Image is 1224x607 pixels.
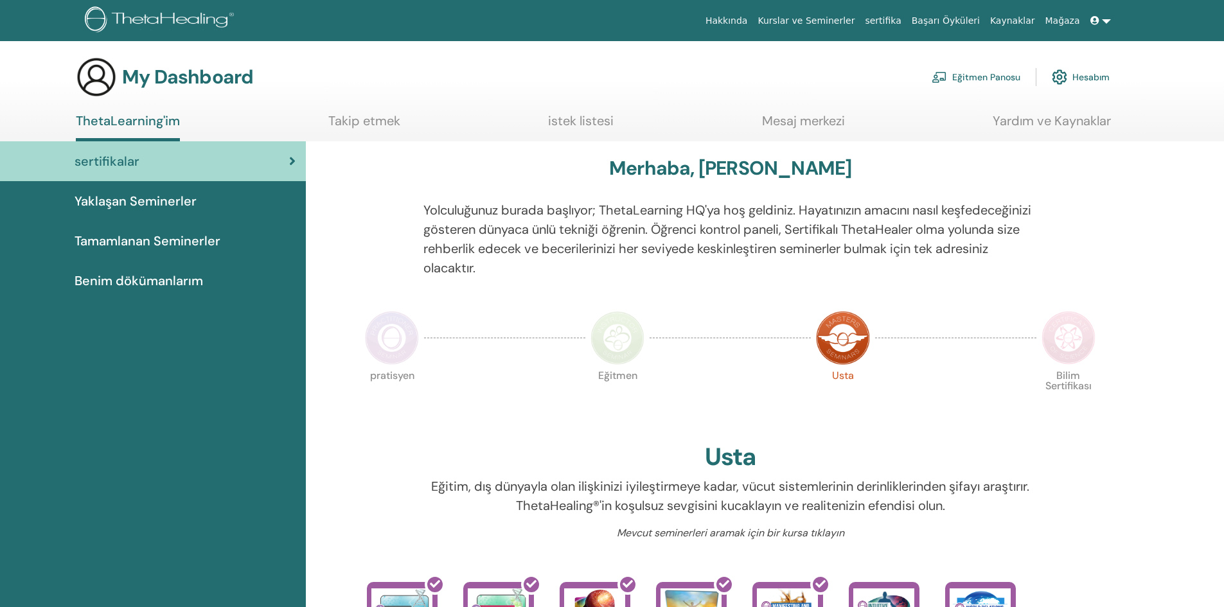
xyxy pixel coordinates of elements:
a: Kurslar ve Seminerler [752,9,860,33]
img: Master [816,311,870,365]
a: sertifika [860,9,906,33]
p: Usta [816,371,870,425]
img: chalkboard-teacher.svg [932,71,947,83]
a: Mesaj merkezi [762,113,845,138]
p: Eğitim, dış dünyayla olan ilişkinizi iyileştirmeye kadar, vücut sistemlerinin derinliklerinden şi... [423,477,1037,515]
img: Instructor [590,311,644,365]
h3: Merhaba, [PERSON_NAME] [609,157,851,180]
a: Başarı Öyküleri [907,9,985,33]
span: Yaklaşan Seminerler [75,191,197,211]
a: Hesabım [1052,63,1110,91]
span: sertifikalar [75,152,139,171]
h2: Usta [705,443,756,472]
img: generic-user-icon.jpg [76,57,117,98]
a: istek listesi [548,113,614,138]
span: Benim dökümanlarım [75,271,203,290]
img: cog.svg [1052,66,1067,88]
a: Eğitmen Panosu [932,63,1020,91]
a: Takip etmek [328,113,400,138]
img: logo.png [85,6,238,35]
a: Mağaza [1040,9,1085,33]
p: Yolculuğunuz burada başlıyor; ThetaLearning HQ'ya hoş geldiniz. Hayatınızın amacını nasıl keşfede... [423,200,1037,277]
p: Mevcut seminerleri aramak için bir kursa tıklayın [423,525,1037,541]
span: Tamamlanan Seminerler [75,231,220,251]
p: Eğitmen [590,371,644,425]
p: pratisyen [365,371,419,425]
p: Bilim Sertifikası [1042,371,1095,425]
a: Yardım ve Kaynaklar [993,113,1111,138]
img: Practitioner [365,311,419,365]
h3: My Dashboard [122,66,253,89]
img: Certificate of Science [1042,311,1095,365]
a: Kaynaklar [985,9,1040,33]
a: Hakkında [700,9,753,33]
a: ThetaLearning'im [76,113,180,141]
